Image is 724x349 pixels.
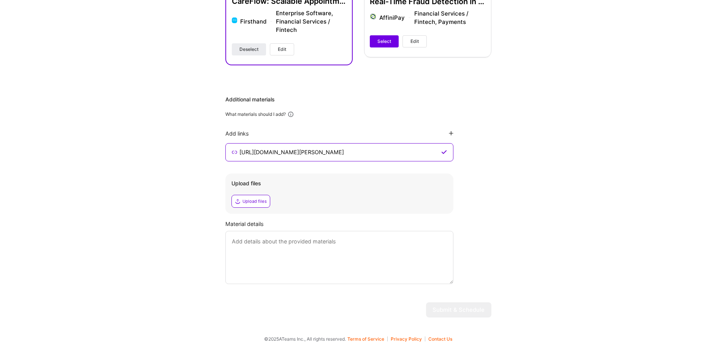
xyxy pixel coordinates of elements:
[410,38,419,45] span: Edit
[426,302,491,317] button: Submit & Schedule
[264,335,346,343] span: © 2025 ATeams Inc., All rights reserved.
[441,149,447,155] i: icon CheckPurple
[232,17,238,23] img: Company logo
[225,130,249,137] div: Add links
[428,336,452,341] button: Contact Us
[449,131,453,136] i: icon PlusBlackFlat
[235,198,241,204] i: icon Upload2
[278,46,286,53] span: Edit
[287,111,294,118] i: icon Info
[239,148,439,157] input: Enter link
[225,96,491,103] div: Additional materials
[377,38,391,45] span: Select
[242,198,267,204] div: Upload files
[347,336,388,341] button: Terms of Service
[231,180,447,187] div: Upload files
[270,21,272,22] img: divider
[225,111,286,117] div: What materials should I add?
[232,149,238,155] i: icon LinkSecondary
[370,35,399,47] button: Select
[239,46,258,53] span: Deselect
[270,43,294,55] button: Edit
[232,43,266,55] button: Deselect
[391,336,425,341] button: Privacy Policy
[225,220,491,228] div: Material details
[402,35,427,47] button: Edit
[240,9,346,34] div: Firsthand Enterprise Software, Financial Services / Fintech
